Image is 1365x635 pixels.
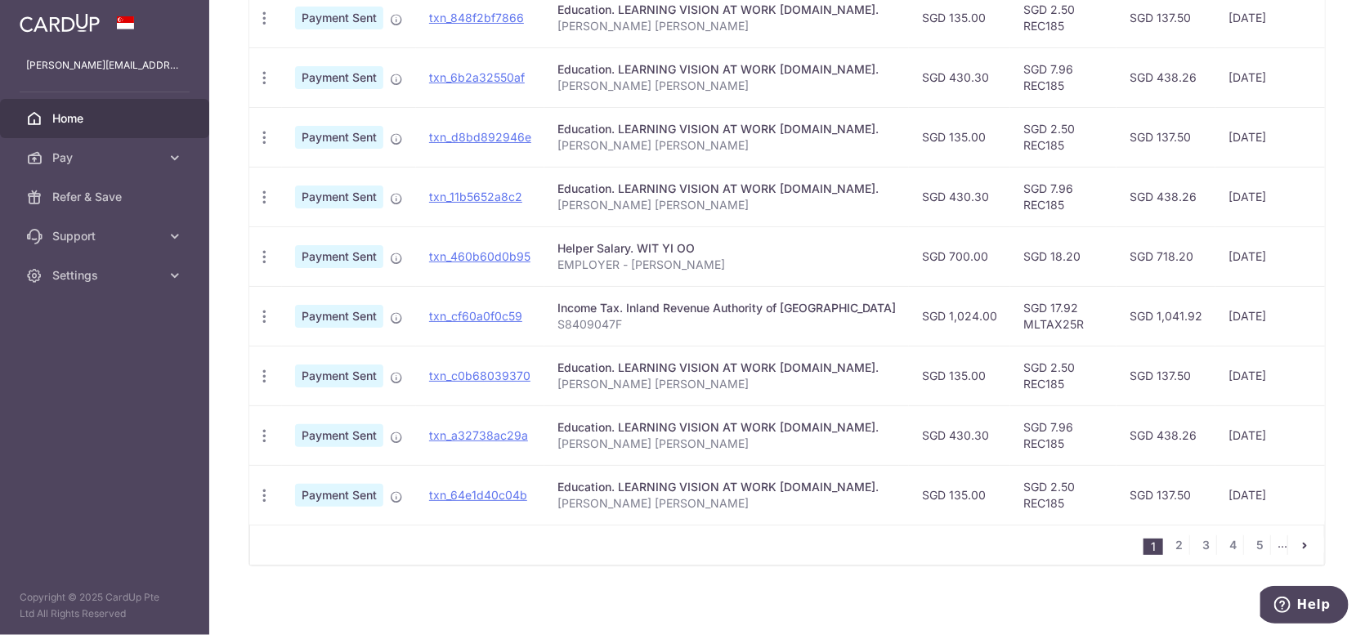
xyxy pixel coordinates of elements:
[1215,405,1327,465] td: [DATE]
[52,228,160,244] span: Support
[1010,167,1117,226] td: SGD 7.96 REC185
[429,70,525,84] a: txn_6b2a32550af
[429,428,528,442] a: txn_a32738ac29a
[557,121,896,137] div: Education. LEARNING VISION AT WORK [DOMAIN_NAME].
[429,190,522,203] a: txn_11b5652a8c2
[429,369,530,382] a: txn_c0b68039370
[557,257,896,273] p: EMPLOYER - [PERSON_NAME]
[909,465,1010,525] td: SGD 135.00
[295,364,383,387] span: Payment Sent
[909,286,1010,346] td: SGD 1,024.00
[1224,535,1243,555] a: 4
[1010,47,1117,107] td: SGD 7.96 REC185
[557,61,896,78] div: Education. LEARNING VISION AT WORK [DOMAIN_NAME].
[1010,286,1117,346] td: SGD 17.92 MLTAX25R
[1170,535,1189,555] a: 2
[295,66,383,89] span: Payment Sent
[295,245,383,268] span: Payment Sent
[1010,405,1117,465] td: SGD 7.96 REC185
[26,57,183,74] p: [PERSON_NAME][EMAIL_ADDRESS][DOMAIN_NAME]
[1215,226,1327,286] td: [DATE]
[1215,107,1327,167] td: [DATE]
[1010,226,1117,286] td: SGD 18.20
[429,11,524,25] a: txn_848f2bf7866
[429,249,530,263] a: txn_460b60d0b95
[909,226,1010,286] td: SGD 700.00
[909,107,1010,167] td: SGD 135.00
[1215,167,1327,226] td: [DATE]
[1117,465,1215,525] td: SGD 137.50
[295,7,383,29] span: Payment Sent
[1215,346,1327,405] td: [DATE]
[557,376,896,392] p: [PERSON_NAME] [PERSON_NAME]
[557,137,896,154] p: [PERSON_NAME] [PERSON_NAME]
[1117,47,1215,107] td: SGD 438.26
[557,240,896,257] div: Helper Salary. WIT YI OO
[909,47,1010,107] td: SGD 430.30
[1215,465,1327,525] td: [DATE]
[557,78,896,94] p: [PERSON_NAME] [PERSON_NAME]
[52,150,160,166] span: Pay
[1215,47,1327,107] td: [DATE]
[295,424,383,447] span: Payment Sent
[557,181,896,197] div: Education. LEARNING VISION AT WORK [DOMAIN_NAME].
[295,484,383,507] span: Payment Sent
[1117,286,1215,346] td: SGD 1,041.92
[1010,465,1117,525] td: SGD 2.50 REC185
[557,316,896,333] p: S8409047F
[909,405,1010,465] td: SGD 430.30
[557,2,896,18] div: Education. LEARNING VISION AT WORK [DOMAIN_NAME].
[429,309,522,323] a: txn_cf60a0f0c59
[20,13,100,33] img: CardUp
[557,436,896,452] p: [PERSON_NAME] [PERSON_NAME]
[1197,535,1216,555] a: 3
[52,110,160,127] span: Home
[1215,286,1327,346] td: [DATE]
[909,167,1010,226] td: SGD 430.30
[295,305,383,328] span: Payment Sent
[1010,346,1117,405] td: SGD 2.50 REC185
[557,495,896,512] p: [PERSON_NAME] [PERSON_NAME]
[429,488,527,502] a: txn_64e1d40c04b
[1117,346,1215,405] td: SGD 137.50
[1143,525,1324,565] nav: pager
[1143,539,1163,555] li: 1
[557,18,896,34] p: [PERSON_NAME] [PERSON_NAME]
[52,267,160,284] span: Settings
[1010,107,1117,167] td: SGD 2.50 REC185
[1117,226,1215,286] td: SGD 718.20
[1117,167,1215,226] td: SGD 438.26
[429,130,531,144] a: txn_d8bd892946e
[557,419,896,436] div: Education. LEARNING VISION AT WORK [DOMAIN_NAME].
[909,346,1010,405] td: SGD 135.00
[295,186,383,208] span: Payment Sent
[1260,586,1349,627] iframe: Opens a widget where you can find more information
[557,300,896,316] div: Income Tax. Inland Revenue Authority of [GEOGRAPHIC_DATA]
[557,197,896,213] p: [PERSON_NAME] [PERSON_NAME]
[1117,107,1215,167] td: SGD 137.50
[295,126,383,149] span: Payment Sent
[557,479,896,495] div: Education. LEARNING VISION AT WORK [DOMAIN_NAME].
[1251,535,1270,555] a: 5
[1278,535,1288,555] li: ...
[1117,405,1215,465] td: SGD 438.26
[557,360,896,376] div: Education. LEARNING VISION AT WORK [DOMAIN_NAME].
[52,189,160,205] span: Refer & Save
